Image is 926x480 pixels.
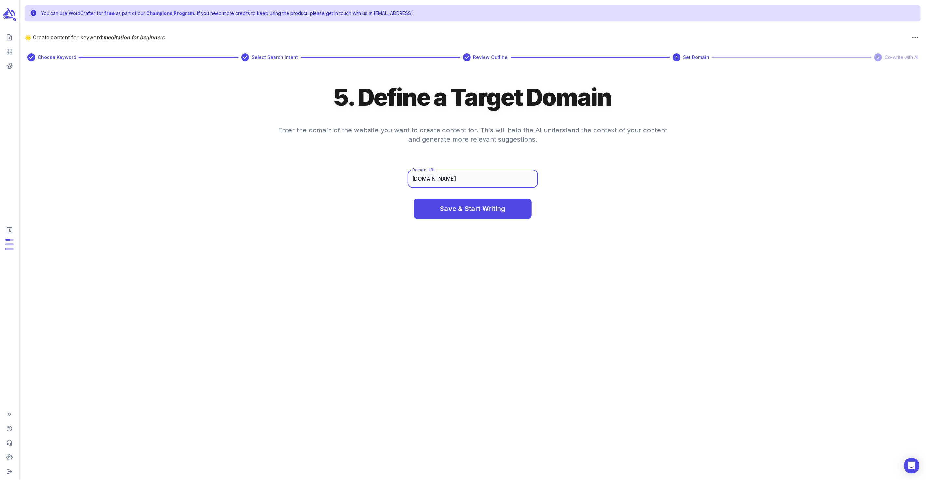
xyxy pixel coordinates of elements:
[3,224,16,237] span: View Subscription & Usage
[5,248,14,250] span: Input Tokens: 83,822 of 1,066,667 monthly tokens used. These limits are based on the last model y...
[675,55,678,60] text: 4
[25,34,910,41] p: 🌟 Create content for keyword:
[683,54,709,61] span: Set Domain
[3,437,16,449] span: Contact Support
[5,239,14,241] span: Posts: 12 of 20 monthly posts used
[412,167,436,172] label: Domain URL
[904,458,919,473] div: Open Intercom Messenger
[3,466,16,477] span: Logout
[3,423,16,434] span: Help Center
[41,7,413,20] div: You can use WordCrafter for as part of our If you need more credits to keep using the product, pl...
[103,34,165,41] span: meditation for beginners
[334,82,611,113] h1: 5. Define a Target Domain
[252,54,298,61] span: Select Search Intent
[3,46,16,58] span: View your content dashboard
[440,203,506,214] span: Save & Start Writing
[146,10,196,16] span: Champions Program.
[473,54,508,61] span: Review Outline
[885,54,918,61] span: Co-write with AI
[3,408,16,420] span: Expand Sidebar
[877,55,879,60] text: 5
[277,118,668,159] h4: Enter the domain of the website you want to create content for. This will help the AI understand ...
[414,199,532,219] button: Save & Start Writing
[3,32,16,43] span: Create new content
[5,243,14,245] span: Output Tokens: 1,168 of 213,333 monthly tokens used. These limits are based on the last model you...
[3,451,16,463] span: Adjust your account settings
[3,60,16,72] span: View your Reddit Intelligence add-on dashboard
[38,54,76,61] span: Choose Keyword
[104,10,115,16] span: free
